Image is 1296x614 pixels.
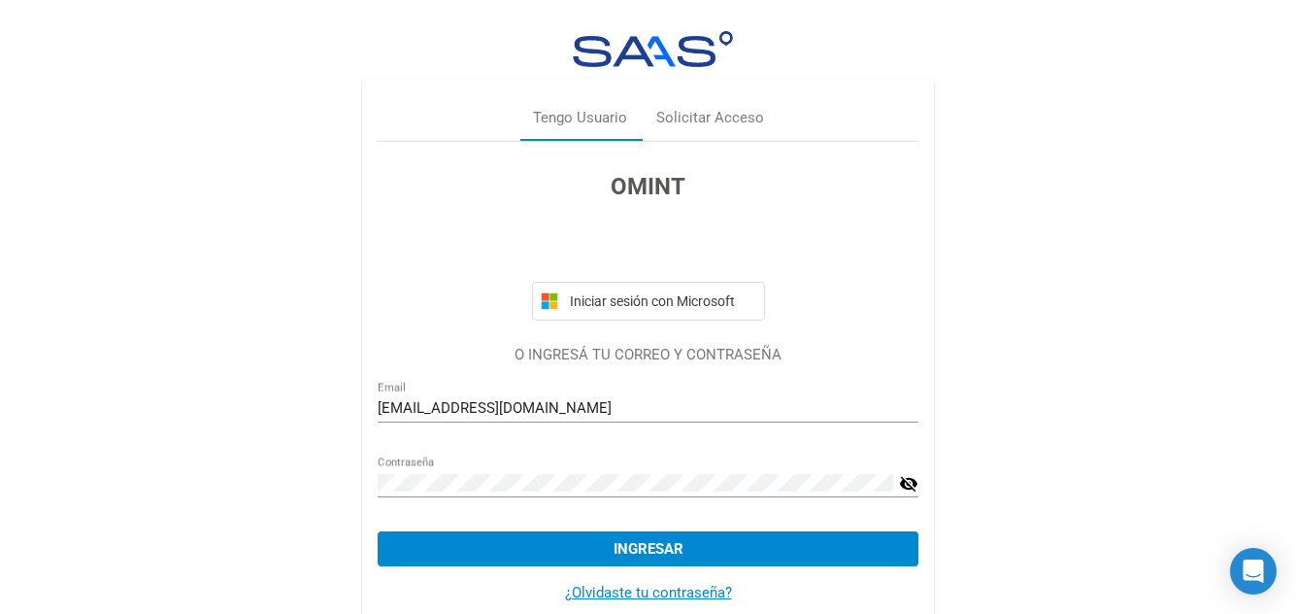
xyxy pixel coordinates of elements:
h3: OMINT [378,169,918,204]
a: ¿Olvidaste tu contraseña? [565,584,732,601]
span: Iniciar sesión con Microsoft [566,293,756,309]
button: Ingresar [378,531,918,566]
div: Solicitar Acceso [656,107,764,129]
div: Open Intercom Messenger [1230,548,1277,595]
div: Tengo Usuario [533,107,627,129]
span: Ingresar [614,540,683,558]
button: Iniciar sesión con Microsoft [532,282,765,321]
p: O INGRESÁ TU CORREO Y CONTRASEÑA [378,344,918,366]
mat-icon: visibility_off [899,472,918,495]
iframe: Botón de Acceder con Google [522,225,775,268]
